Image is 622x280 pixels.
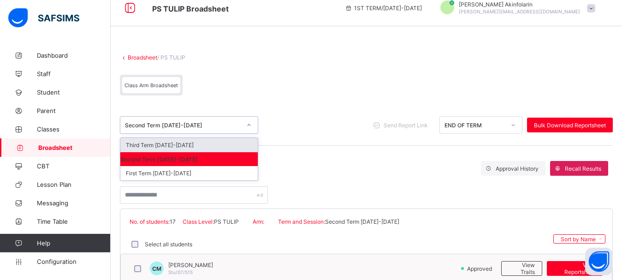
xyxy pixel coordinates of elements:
span: Sort by Name [561,236,596,243]
span: session/term information [345,5,422,12]
span: [PERSON_NAME] Akinfolarin [459,1,580,8]
span: CBT [37,162,111,170]
span: Configuration [37,258,110,265]
span: Approval History [496,165,539,172]
span: View Traits [509,262,535,275]
span: Class Arm Broadsheet [124,82,178,89]
span: CM [152,265,161,272]
span: Help [37,239,110,247]
div: AbiodunAkinfolarin [431,0,600,16]
span: Class Arm Broadsheet [152,4,229,13]
span: [PERSON_NAME][EMAIL_ADDRESS][DOMAIN_NAME] [459,9,580,14]
div: Second Term [DATE]-[DATE] [120,152,258,166]
img: safsims [8,8,79,28]
span: Stu/07/515 [168,269,193,275]
span: PS TULIP [214,218,239,225]
span: Term and Session: [278,218,325,225]
label: Select all students [145,241,192,248]
span: Send Report Link [384,122,428,129]
span: Class Level: [183,218,214,225]
span: Recall Results [565,165,601,172]
span: Staff [37,70,111,77]
span: Lesson Plan [37,181,111,188]
div: Third Term [DATE]-[DATE] [120,138,258,152]
span: Classes [37,125,111,133]
div: END OF TERM [444,122,505,129]
span: No. of students: [130,218,170,225]
a: Broadsheet [128,54,157,61]
span: [PERSON_NAME] [168,262,213,268]
span: Arm: [253,218,264,225]
span: Dashboard [37,52,111,59]
div: Second Term [DATE]-[DATE] [125,122,241,129]
span: View Reportsheet [554,262,596,275]
span: 17 [170,218,176,225]
span: Time Table [37,218,111,225]
button: Open asap [585,248,613,275]
div: First Term [DATE]-[DATE] [120,166,258,180]
span: Messaging [37,199,111,207]
span: Second Term [DATE]-[DATE] [325,218,399,225]
span: / PS TULIP [157,54,185,61]
span: Bulk Download Reportsheet [534,122,606,129]
span: Parent [37,107,111,114]
span: Student [37,89,111,96]
span: Broadsheet [38,144,111,151]
span: Approved [466,265,495,272]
